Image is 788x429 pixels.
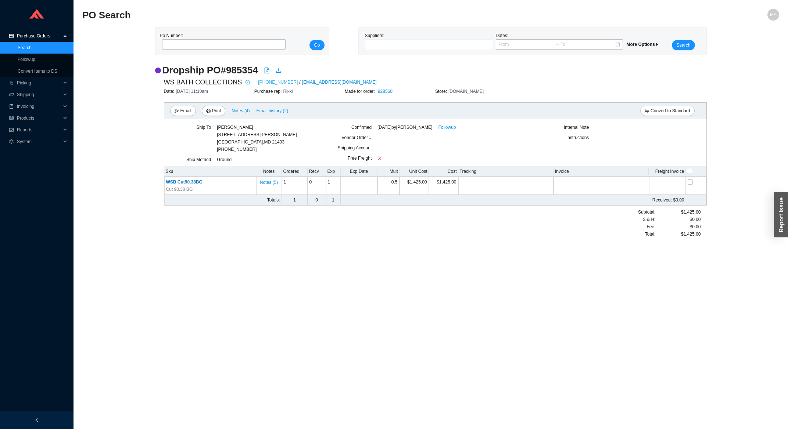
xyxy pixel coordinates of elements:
[326,166,341,177] th: Exp
[652,197,672,203] span: Received:
[17,101,61,112] span: Invoicing
[377,124,432,131] span: [DATE] by [PERSON_NAME]
[17,89,61,101] span: Shipping
[170,106,196,116] button: sendEmail
[655,208,701,216] div: $1,425.00
[377,177,400,195] td: 0.5
[196,125,211,130] span: Ship To
[554,166,649,177] th: Invoice
[232,107,250,114] span: Notes ( 4 )
[655,230,701,238] div: $1,425.00
[378,89,393,94] a: 928560
[217,124,297,153] div: [PHONE_NUMBER]
[164,89,176,94] span: Date:
[264,68,270,75] a: file-pdf
[256,166,282,177] th: Notes
[17,112,61,124] span: Products
[176,89,208,94] span: [DATE] 11:10am
[438,124,456,131] a: Followup
[17,136,61,148] span: System
[217,124,297,146] div: [PERSON_NAME] [STREET_ADDRESS][PERSON_NAME] [GEOGRAPHIC_DATA] , MD 21403
[35,418,39,422] span: left
[242,77,252,87] button: info-circle
[770,9,777,21] span: MA
[282,177,308,195] td: 1
[435,89,448,94] span: Store:
[308,166,326,177] th: Recv
[254,89,283,94] span: Purchase rep:
[561,41,615,48] input: To
[258,79,298,86] a: [PHONE_NUMBER]
[276,68,282,75] a: download
[643,216,656,223] span: S & H:
[499,41,553,48] input: From
[202,106,226,116] button: printerPrint
[308,195,326,206] td: 0
[212,107,221,114] span: Print
[564,125,589,130] span: Internal Note
[348,156,372,161] span: Free Freight
[244,80,252,84] span: info-circle
[231,107,250,112] button: Notes (4)
[309,40,324,50] button: Go
[627,42,659,47] span: More Options
[638,208,655,216] span: Subtotal:
[400,166,429,177] th: Unit Cost
[645,109,649,114] span: swap
[429,166,458,177] th: Cost
[494,32,625,50] div: Dates:
[18,69,57,74] a: Convert Items to DS
[649,166,685,177] th: Freight Invoice
[308,177,326,195] td: 0
[267,197,280,203] span: Totals:
[17,30,61,42] span: Purchase Orders
[256,106,289,116] button: Email history (2)
[345,89,376,94] span: Made for order:
[18,57,35,62] a: Followup
[260,179,278,186] span: Notes ( 5 )
[257,107,289,114] span: Email history (2)
[655,42,659,47] span: caret-right
[377,156,382,160] span: close
[458,166,554,177] th: Tracking
[18,45,32,50] a: Search
[175,109,179,114] span: send
[326,177,341,195] td: 1
[276,68,282,73] span: download
[377,166,400,177] th: Mult
[166,179,203,185] span: WSB Cut90.38BG
[299,79,300,86] span: /
[9,34,14,38] span: credit-card
[160,32,283,50] div: Po Number:
[566,135,589,140] span: Instructions
[351,125,372,130] span: Confirmed
[9,116,14,120] span: read
[640,106,694,116] button: swapConvert to Standard
[17,124,61,136] span: Reports
[259,178,278,183] button: Notes (5)
[341,135,372,140] span: Vendor Order #
[400,177,429,195] td: $1,425.00
[166,186,193,193] span: Cut 90.38 BG
[282,166,308,177] th: Ordered
[217,157,232,162] span: Ground
[655,216,701,223] div: $0.00
[283,89,293,94] span: Rikki
[676,41,690,49] span: Search
[645,230,656,238] span: Total:
[377,195,686,206] td: $0.00
[166,168,255,175] div: Sku
[9,139,14,144] span: setting
[82,9,605,22] h2: PO Search
[282,195,308,206] td: 1
[341,166,377,177] th: Exp Date
[554,42,559,47] span: swap-right
[326,195,341,206] td: 1
[651,107,690,114] span: Convert to Standard
[646,223,655,230] span: Fee :
[164,77,242,88] span: WS BATH COLLECTIONS
[554,42,559,47] span: to
[429,177,458,195] td: $1,425.00
[689,223,701,230] span: $0.00
[9,128,14,132] span: fund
